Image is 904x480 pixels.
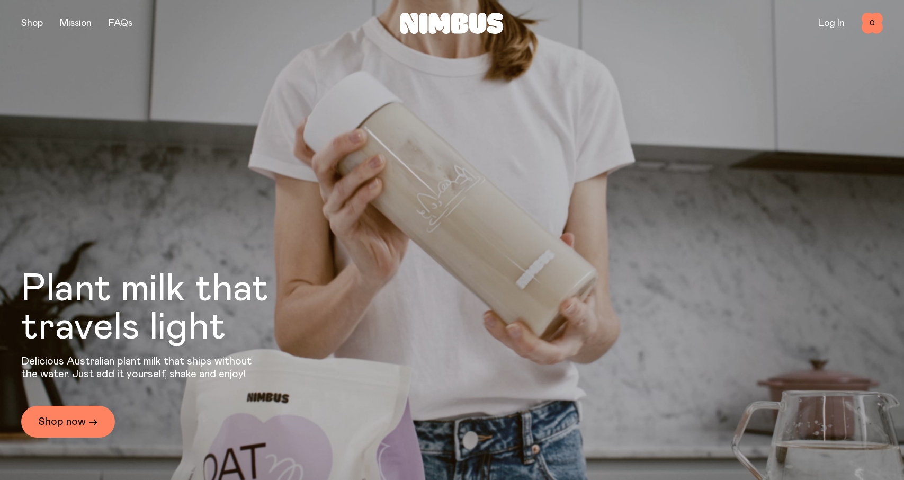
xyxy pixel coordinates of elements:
a: Log In [818,19,845,28]
button: 0 [862,13,883,34]
a: Mission [60,19,92,28]
p: Delicious Australian plant milk that ships without the water. Just add it yourself, shake and enjoy! [21,355,258,380]
a: FAQs [109,19,132,28]
h1: Plant milk that travels light [21,270,326,346]
a: Shop now → [21,406,115,438]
